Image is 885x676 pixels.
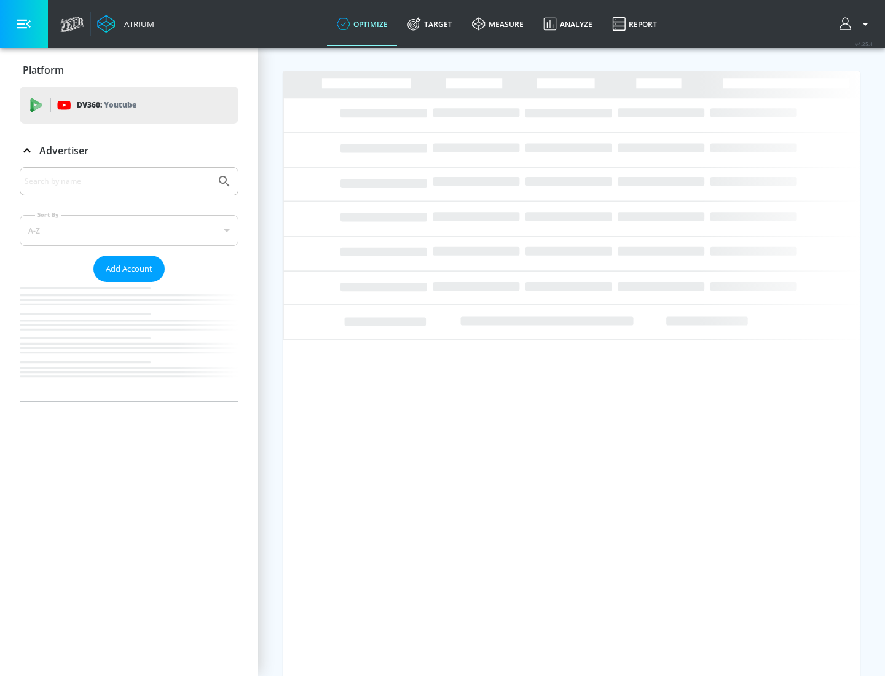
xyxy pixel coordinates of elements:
[23,63,64,77] p: Platform
[20,53,238,87] div: Platform
[533,2,602,46] a: Analyze
[20,87,238,124] div: DV360: Youtube
[77,98,136,112] p: DV360:
[39,144,88,157] p: Advertiser
[119,18,154,29] div: Atrium
[20,167,238,401] div: Advertiser
[25,173,211,189] input: Search by name
[20,133,238,168] div: Advertiser
[97,15,154,33] a: Atrium
[462,2,533,46] a: measure
[35,211,61,219] label: Sort By
[20,215,238,246] div: A-Z
[104,98,136,111] p: Youtube
[106,262,152,276] span: Add Account
[602,2,667,46] a: Report
[93,256,165,282] button: Add Account
[327,2,398,46] a: optimize
[855,41,873,47] span: v 4.25.4
[398,2,462,46] a: Target
[20,282,238,401] nav: list of Advertiser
